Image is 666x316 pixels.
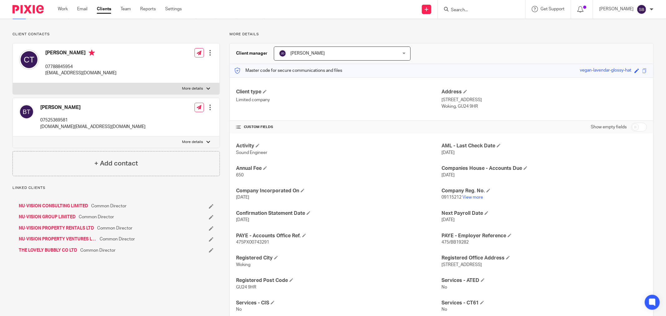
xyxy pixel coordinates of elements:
[19,50,39,70] img: svg%3E
[12,185,220,190] p: Linked clients
[236,50,268,57] h3: Client manager
[442,103,647,110] p: Woking, GU24 9HR
[442,240,469,244] span: 475/BB19282
[140,6,156,12] a: Reports
[12,32,220,37] p: Client contacts
[462,195,483,200] a: View more
[236,300,442,306] h4: Services - CIS
[12,5,44,13] img: Pixie
[442,307,447,312] span: No
[236,195,249,200] span: [DATE]
[58,6,68,12] a: Work
[121,6,131,12] a: Team
[236,173,244,177] span: 650
[45,70,116,76] p: [EMAIL_ADDRESS][DOMAIN_NAME]
[97,6,111,12] a: Clients
[290,51,325,56] span: [PERSON_NAME]
[100,236,135,242] span: Common Director
[580,67,631,74] div: vegan-lavendar-glossy-hat
[236,240,269,244] span: 475PX00743291
[40,104,146,111] h4: [PERSON_NAME]
[236,233,442,239] h4: PAYE - Accounts Office Ref.
[540,7,565,11] span: Get Support
[279,50,286,57] img: svg%3E
[236,255,442,261] h4: Registered City
[234,67,342,74] p: Master code for secure communications and files
[236,285,256,289] span: GU24 9HR
[442,89,647,95] h4: Address
[236,89,442,95] h4: Client type
[442,165,647,172] h4: Companies House - Accounts Due
[236,151,267,155] span: Sound Engineer
[442,233,647,239] h4: PAYE - Employer Reference
[80,247,116,254] span: Common Director
[599,6,634,12] p: [PERSON_NAME]
[442,277,647,284] h4: Services - ATED
[19,214,76,220] a: NU-VISION GROUP LIMITED
[77,6,87,12] a: Email
[19,247,77,254] a: THE LOVELY BUBBLY CO LTD
[236,188,442,194] h4: Company Incorporated On
[442,263,482,267] span: [STREET_ADDRESS]
[236,165,442,172] h4: Annual Fee
[450,7,506,13] input: Search
[236,143,442,149] h4: Activity
[45,64,116,70] p: 07788845954
[236,263,250,267] span: Woking
[236,125,442,130] h4: CUSTOM FIELDS
[236,97,442,103] p: Limited company
[442,143,647,149] h4: AML - Last Check Date
[236,210,442,217] h4: Confirmation Statement Date
[94,159,138,168] h4: + Add contact
[40,124,146,130] p: [DOMAIN_NAME][EMAIL_ADDRESS][DOMAIN_NAME]
[79,214,114,220] span: Common Director
[165,6,182,12] a: Settings
[442,97,647,103] p: [STREET_ADDRESS]
[19,203,88,209] a: NU-VISION CONSULTING LIMITED
[442,151,455,155] span: [DATE]
[442,285,447,289] span: No
[91,203,126,209] span: Common Director
[40,117,146,123] p: 07525369581
[97,225,132,231] span: Common Director
[442,173,455,177] span: [DATE]
[442,210,647,217] h4: Next Payroll Date
[236,218,249,222] span: [DATE]
[442,188,647,194] h4: Company Reg. No.
[19,104,34,119] img: svg%3E
[229,32,654,37] p: More details
[182,140,203,145] p: More details
[89,50,95,56] i: Primary
[442,218,455,222] span: [DATE]
[442,300,647,306] h4: Services - CT61
[637,4,647,14] img: svg%3E
[182,86,203,91] p: More details
[591,124,627,130] label: Show empty fields
[19,236,96,242] a: NU-VISION PROPERTY VENTURES LTD
[19,225,94,231] a: NU-VISION PROPERTY RENTALS LTD
[442,195,461,200] span: 09115212
[45,50,116,57] h4: [PERSON_NAME]
[442,255,647,261] h4: Registered Office Address
[236,277,442,284] h4: Registered Post Code
[236,307,242,312] span: No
